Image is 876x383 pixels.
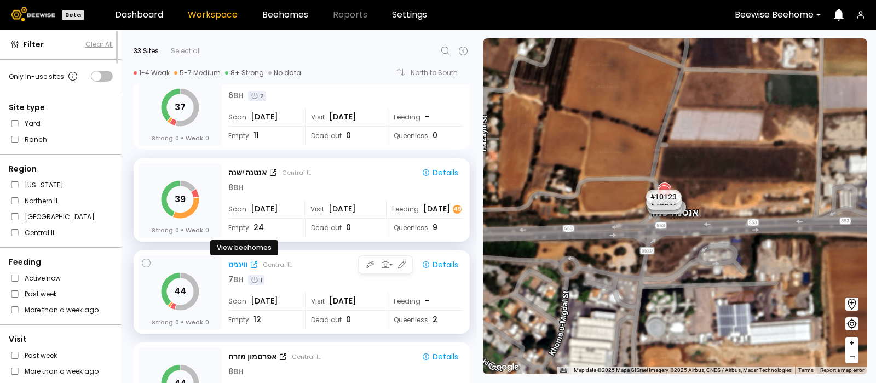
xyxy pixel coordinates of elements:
[175,318,179,327] span: 0
[25,227,55,238] label: Central IL
[386,200,463,218] div: Feeding
[228,274,244,285] div: 7 BH
[433,314,437,325] span: 2
[251,295,278,307] span: [DATE]
[333,10,367,19] span: Reports
[849,336,855,350] span: +
[85,39,113,49] button: Clear All
[175,226,179,235] span: 0
[25,179,64,191] label: [US_STATE]
[248,91,266,101] div: 2
[11,7,55,21] img: Beewise logo
[422,260,458,270] div: Details
[9,163,113,175] div: Region
[228,200,297,218] div: Scan
[25,134,47,145] label: Ranch
[425,111,430,123] div: -
[9,102,113,113] div: Site type
[647,199,682,214] div: # 10103
[25,288,57,300] label: Past week
[248,275,264,285] div: 1
[423,203,463,215] div: [DATE]
[228,127,297,145] div: Empty
[417,258,463,272] button: Details
[417,350,463,364] button: Details
[292,352,321,361] div: Central IL
[388,292,463,310] div: Feeding
[23,39,44,50] span: Filter
[388,219,463,237] div: Queenless
[228,366,244,378] div: 8 BH
[25,272,61,284] label: Active now
[174,285,186,298] tspan: 44
[175,193,186,205] tspan: 39
[388,127,463,145] div: Queenless
[560,367,567,374] button: Keyboard shortcuts
[253,314,261,325] span: 12
[175,134,179,142] span: 0
[25,365,99,377] label: More than a week ago
[228,351,276,363] div: אפרסמון מזרח
[175,101,186,113] tspan: 37
[268,68,301,77] div: No data
[417,165,463,180] button: Details
[262,10,308,19] a: Beehomes
[388,108,463,126] div: Feeding
[304,200,379,218] div: Visit
[188,10,238,19] a: Workspace
[425,295,430,307] div: -
[422,352,458,362] div: Details
[152,134,209,142] div: Strong Weak
[305,219,380,237] div: Dead out
[486,360,522,374] img: Google
[798,367,814,373] a: Terms (opens in new tab)
[134,68,170,77] div: 1-4 Weak
[422,76,458,85] div: Details
[205,226,209,235] span: 0
[346,222,351,233] span: 0
[433,222,437,233] span: 9
[9,334,113,345] div: Visit
[251,203,278,215] span: [DATE]
[305,311,380,329] div: Dead out
[845,337,858,350] button: +
[329,295,356,307] span: [DATE]
[820,367,864,373] a: Report a map error
[228,90,244,101] div: 6 BH
[346,130,351,141] span: 0
[282,168,311,177] div: Central IL
[62,10,84,20] div: Beta
[205,318,209,327] span: 0
[9,70,79,83] div: Only in-use sites
[329,111,356,123] span: [DATE]
[134,46,159,56] div: 33 Sites
[25,211,95,222] label: [GEOGRAPHIC_DATA]
[253,130,259,141] span: 11
[422,168,458,178] div: Details
[392,10,427,19] a: Settings
[25,304,99,316] label: More than a week ago
[152,318,209,327] div: Strong Weak
[228,108,297,126] div: Scan
[411,70,465,76] div: North to South
[388,311,463,329] div: Queenless
[25,350,57,361] label: Past week
[574,367,792,373] span: Map data ©2025 Mapa GISrael Imagery ©2025 Airbus, CNES / Airbus, Maxar Technologies
[205,134,209,142] span: 0
[228,182,244,193] div: 8 BH
[646,190,681,204] div: # 10123
[346,314,351,325] span: 0
[228,219,297,237] div: Empty
[152,226,209,235] div: Strong Weak
[25,118,41,129] label: Yard
[647,196,682,210] div: # 10097
[115,10,163,19] a: Dashboard
[433,130,437,141] span: 0
[9,256,113,268] div: Feeding
[25,195,59,207] label: Northern IL
[486,360,522,374] a: Open this area in Google Maps (opens a new window)
[225,68,264,77] div: 8+ Strong
[228,292,297,310] div: Scan
[228,311,297,329] div: Empty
